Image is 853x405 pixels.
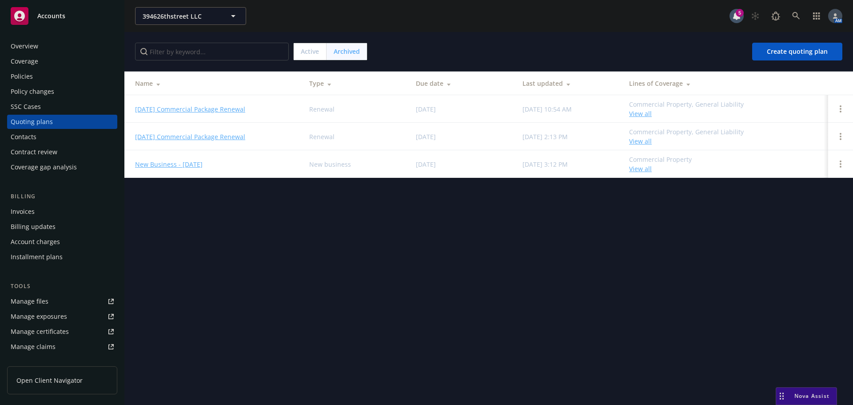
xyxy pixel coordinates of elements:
[7,340,117,354] a: Manage claims
[767,47,828,56] span: Create quoting plan
[7,145,117,159] a: Contract review
[135,132,245,141] a: [DATE] Commercial Package Renewal
[11,250,63,264] div: Installment plans
[309,79,402,88] div: Type
[135,43,289,60] input: Filter by keyword...
[11,325,69,339] div: Manage certificates
[808,7,825,25] a: Switch app
[135,7,246,25] button: 394626thstreet LLC
[522,104,572,114] div: [DATE] 10:54 AM
[334,47,360,56] span: Archived
[7,54,117,68] a: Coverage
[629,164,652,173] a: View all
[309,104,335,114] div: Renewal
[11,115,53,129] div: Quoting plans
[7,69,117,84] a: Policies
[522,160,568,169] div: [DATE] 3:12 PM
[787,7,805,25] a: Search
[629,79,821,88] div: Lines of Coverage
[7,192,117,201] div: Billing
[835,159,846,169] a: Open options
[629,127,744,146] div: Commercial Property, General Liability
[309,160,351,169] div: New business
[776,387,837,405] button: Nova Assist
[736,9,744,17] div: 5
[7,115,117,129] a: Quoting plans
[135,104,245,114] a: [DATE] Commercial Package Renewal
[11,84,54,99] div: Policy changes
[835,104,846,114] a: Open options
[11,54,38,68] div: Coverage
[794,392,829,400] span: Nova Assist
[776,388,787,405] div: Drag to move
[629,100,744,118] div: Commercial Property, General Liability
[7,282,117,291] div: Tools
[416,160,436,169] div: [DATE]
[135,160,203,169] a: New Business - [DATE]
[11,220,56,234] div: Billing updates
[301,47,319,56] span: Active
[7,325,117,339] a: Manage certificates
[7,309,117,324] a: Manage exposures
[522,79,615,88] div: Last updated
[11,205,35,219] div: Invoices
[7,160,117,174] a: Coverage gap analysis
[7,4,117,28] a: Accounts
[522,132,568,141] div: [DATE] 2:13 PM
[11,160,77,174] div: Coverage gap analysis
[7,220,117,234] a: Billing updates
[7,250,117,264] a: Installment plans
[416,104,436,114] div: [DATE]
[11,309,67,324] div: Manage exposures
[11,340,56,354] div: Manage claims
[143,12,219,21] span: 394626thstreet LLC
[7,100,117,114] a: SSC Cases
[752,43,842,60] a: Create quoting plan
[16,376,83,385] span: Open Client Navigator
[746,7,764,25] a: Start snowing
[7,205,117,219] a: Invoices
[835,131,846,142] a: Open options
[416,79,508,88] div: Due date
[37,12,65,20] span: Accounts
[629,109,652,118] a: View all
[11,39,38,53] div: Overview
[11,100,41,114] div: SSC Cases
[309,132,335,141] div: Renewal
[11,130,36,144] div: Contacts
[135,79,295,88] div: Name
[11,355,52,369] div: Manage BORs
[11,69,33,84] div: Policies
[629,155,692,173] div: Commercial Property
[7,355,117,369] a: Manage BORs
[7,294,117,309] a: Manage files
[7,84,117,99] a: Policy changes
[7,235,117,249] a: Account charges
[629,137,652,145] a: View all
[416,132,436,141] div: [DATE]
[11,235,60,249] div: Account charges
[11,294,48,309] div: Manage files
[11,145,57,159] div: Contract review
[7,130,117,144] a: Contacts
[7,39,117,53] a: Overview
[767,7,785,25] a: Report a Bug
